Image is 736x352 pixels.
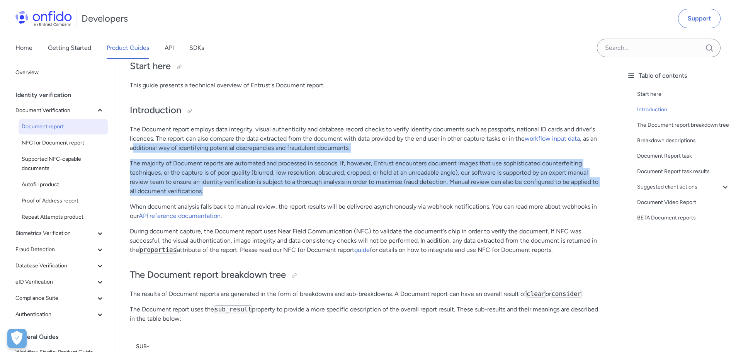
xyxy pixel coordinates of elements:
[130,305,605,323] p: The Document report uses the property to provide a more specific description of the overall repor...
[637,151,730,161] a: Document Report task
[597,39,721,57] input: Onfido search input field
[130,202,605,221] p: When document analysis falls back to manual review, the report results will be delivered asynchro...
[12,307,108,322] button: Authentication
[12,226,108,241] button: Biometrics Verification
[22,196,105,206] span: Proof of Address report
[19,135,108,151] a: NFC for Document report
[678,9,721,28] a: Support
[526,290,546,298] code: clear
[12,258,108,274] button: Database Verification
[15,261,95,270] span: Database Verification
[15,87,111,103] div: Identity verification
[139,212,221,219] a: API reference documentation
[130,60,605,73] h2: Start here
[637,121,730,130] a: The Document report breakdown tree
[130,227,605,255] p: During document capture, the Document report uses Near Field Communication (NFC) to validate the ...
[130,104,605,117] h2: Introduction
[22,122,105,131] span: Document report
[22,138,105,148] span: NFC for Document report
[130,81,605,90] p: This guide presents a technical overview of Entrust's Document report.
[7,329,27,348] div: Cookie Preferences
[165,37,174,59] a: API
[139,246,177,254] code: properties
[19,193,108,209] a: Proof of Address report
[15,245,95,254] span: Fraud Detection
[626,71,730,80] div: Table of contents
[7,329,27,348] button: Open Preferences
[22,155,105,173] span: Supported NFC-capable documents
[15,106,95,115] span: Document Verification
[19,209,108,225] a: Repeat Attempts product
[15,11,72,26] img: Onfido Logo
[637,136,730,145] a: Breakdown descriptions
[107,37,149,59] a: Product Guides
[19,177,108,192] a: Autofill product
[130,125,605,153] p: The Document report employs data integrity, visual authenticity and database record checks to ver...
[637,167,730,176] a: Document Report task results
[12,274,108,290] button: eID Verification
[19,151,108,176] a: Supported NFC-capable documents
[48,37,91,59] a: Getting Started
[525,135,580,142] a: workflow input data
[189,37,204,59] a: SDKs
[551,290,581,298] code: consider
[130,159,605,196] p: The majority of Document reports are automated and processed in seconds. If, however, Entrust enc...
[15,329,111,345] div: General Guides
[637,90,730,99] a: Start here
[12,103,108,118] button: Document Verification
[214,305,252,313] code: sub_result
[12,65,108,80] a: Overview
[637,105,730,114] a: Introduction
[15,68,105,77] span: Overview
[637,182,730,192] a: Suggested client actions
[637,213,730,223] a: BETA Document reports
[637,198,730,207] a: Document Video Report
[130,289,605,299] p: The results of Document reports are generated in the form of breakdowns and sub-breakdowns. A Doc...
[15,310,95,319] span: Authentication
[130,269,605,282] h2: The Document report breakdown tree
[15,294,95,303] span: Compliance Suite
[15,229,95,238] span: Biometrics Verification
[22,213,105,222] span: Repeat Attempts product
[354,246,370,253] a: guide
[12,291,108,306] button: Compliance Suite
[12,242,108,257] button: Fraud Detection
[15,277,95,287] span: eID Verification
[19,119,108,134] a: Document report
[22,180,105,189] span: Autofill product
[82,12,128,25] h1: Developers
[15,37,32,59] a: Home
